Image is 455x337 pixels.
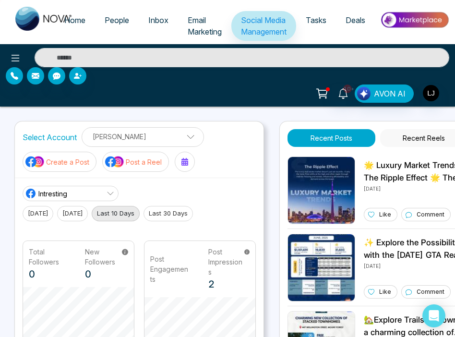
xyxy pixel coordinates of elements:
p: 0 [85,267,121,281]
button: social-media-iconCreate a Post [23,152,96,172]
p: Post a Reel [126,157,162,167]
p: Like [379,288,391,296]
span: Tasks [306,15,326,25]
p: Post Engagements [150,254,189,284]
img: User Avatar [423,85,439,101]
a: Inbox [139,11,178,29]
img: social-media-icon [105,156,124,168]
img: Unable to load img. [287,156,355,224]
button: social-media-iconPost a Reel [102,152,169,172]
p: Create a Post [46,157,89,167]
a: Home [55,11,95,29]
div: Open Intercom Messenger [422,304,445,327]
p: New Followers [85,247,121,267]
p: Post Impressions [208,247,243,277]
p: Like [379,210,391,219]
button: Last 30 Days [144,206,193,221]
p: Comment [417,288,444,296]
span: 10+ [343,84,352,93]
span: People [105,15,129,25]
a: Social Media Management [231,11,296,41]
button: Recent Posts [287,129,375,147]
a: Email Marketing [178,11,231,41]
button: [DATE] [23,206,53,221]
span: Deals [346,15,365,25]
p: 0 [29,267,66,281]
a: Tasks [296,11,336,29]
img: Unable to load img. [287,234,355,301]
span: Inbox [148,15,168,25]
p: [PERSON_NAME] [88,129,198,144]
span: Home [64,15,85,25]
span: Intresting [38,189,67,199]
a: People [95,11,139,29]
button: AVON AI [355,84,414,103]
span: Social Media Management [241,15,287,36]
a: Deals [336,11,375,29]
img: Nova CRM Logo [15,7,73,31]
button: Last 10 Days [92,206,140,221]
button: [DATE] [57,206,88,221]
img: social-media-icon [25,156,45,168]
img: Market-place.gif [380,9,449,31]
a: 10+ [332,84,355,101]
span: AVON AI [374,88,406,99]
p: 2 [208,277,243,291]
label: Select Account [23,132,77,143]
p: Total Followers [29,247,66,267]
p: Comment [417,210,444,219]
img: Lead Flow [357,87,371,100]
span: Email Marketing [188,15,222,36]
